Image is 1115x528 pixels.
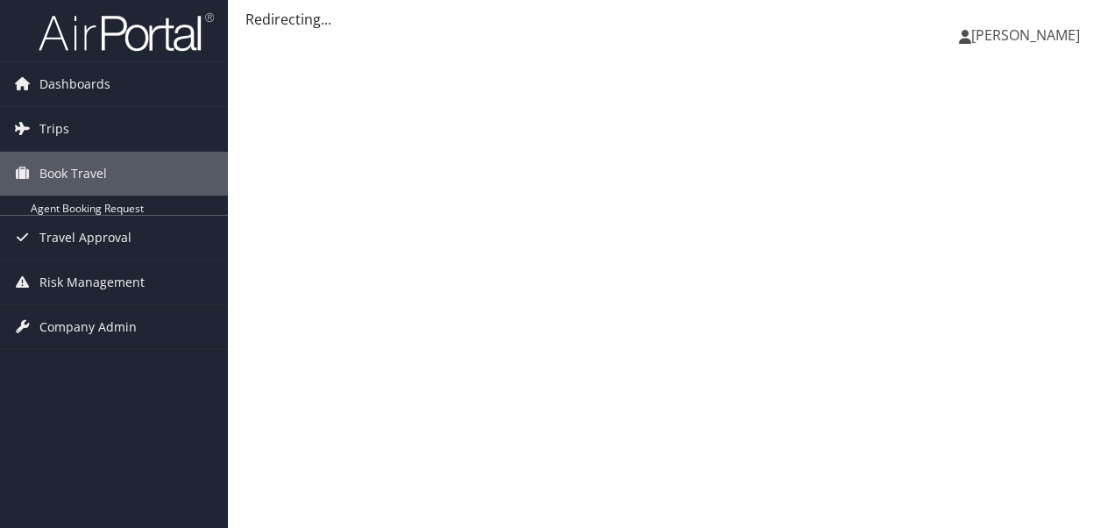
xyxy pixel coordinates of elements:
span: Company Admin [39,305,137,349]
div: Redirecting... [245,9,1097,30]
span: Travel Approval [39,216,131,260]
span: Book Travel [39,152,107,196]
span: [PERSON_NAME] [971,25,1080,45]
img: airportal-logo.png [39,11,214,53]
span: Risk Management [39,260,145,304]
span: Dashboards [39,62,110,106]
span: Trips [39,107,69,151]
a: [PERSON_NAME] [959,9,1097,61]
